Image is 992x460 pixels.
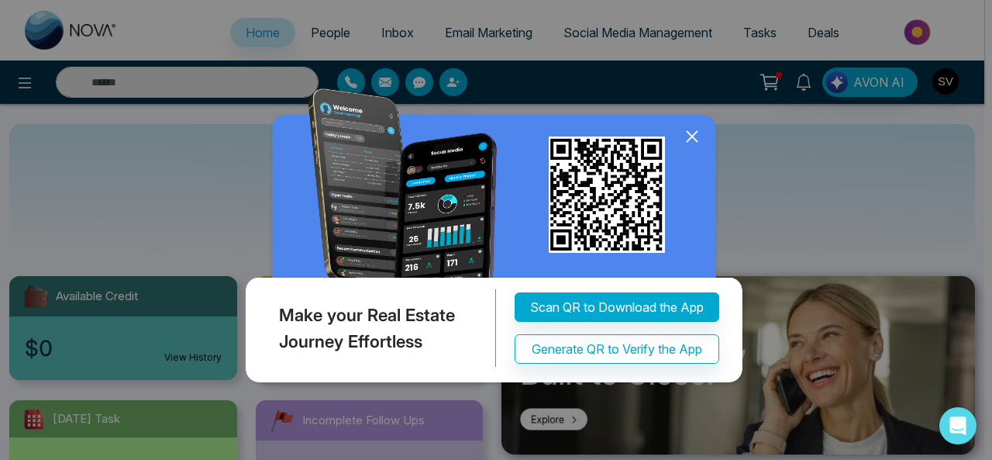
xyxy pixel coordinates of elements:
[939,407,976,444] div: Open Intercom Messenger
[242,88,750,390] img: QRModal
[549,137,665,253] img: qr_for_download_app.png
[515,334,719,364] button: Generate QR to Verify the App
[515,292,719,322] button: Scan QR to Download the App
[242,289,496,367] div: Make your Real Estate Journey Effortless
